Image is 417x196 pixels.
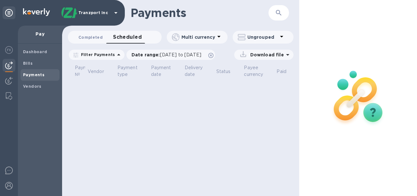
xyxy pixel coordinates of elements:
[113,33,142,42] span: Scheduled
[248,52,284,58] p: Download file
[88,68,104,75] p: Vendor
[23,61,33,66] b: Bills
[277,68,286,75] p: Paid
[78,34,103,41] span: Completed
[3,6,15,19] div: Unpin categories
[126,50,215,60] div: Date range:[DATE] to [DATE]
[5,46,13,54] img: Foreign exchange
[23,8,50,16] img: Logo
[88,68,112,75] span: Vendor
[78,52,115,57] p: Filter Payments
[185,64,203,78] p: Delivery date
[216,68,231,75] p: Status
[247,34,278,40] p: Ungrouped
[23,31,57,37] p: Pay
[23,84,42,89] b: Vendors
[244,64,271,78] span: Payee currency
[78,11,110,15] p: Tranzport Inc
[131,6,269,20] h1: Payments
[151,64,171,78] p: Payment date
[244,64,263,78] p: Payee currency
[160,52,201,57] span: [DATE] to [DATE]
[185,64,211,78] span: Delivery date
[132,52,204,58] p: Date range :
[75,64,103,78] span: Payment №
[181,34,215,40] p: Multi currency
[151,64,180,78] span: Payment date
[75,64,95,78] p: Payment №
[23,72,44,77] b: Payments
[117,64,146,78] span: Payment type
[117,64,138,78] p: Payment type
[277,68,295,75] span: Paid
[23,49,47,54] b: Dashboard
[216,68,239,75] span: Status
